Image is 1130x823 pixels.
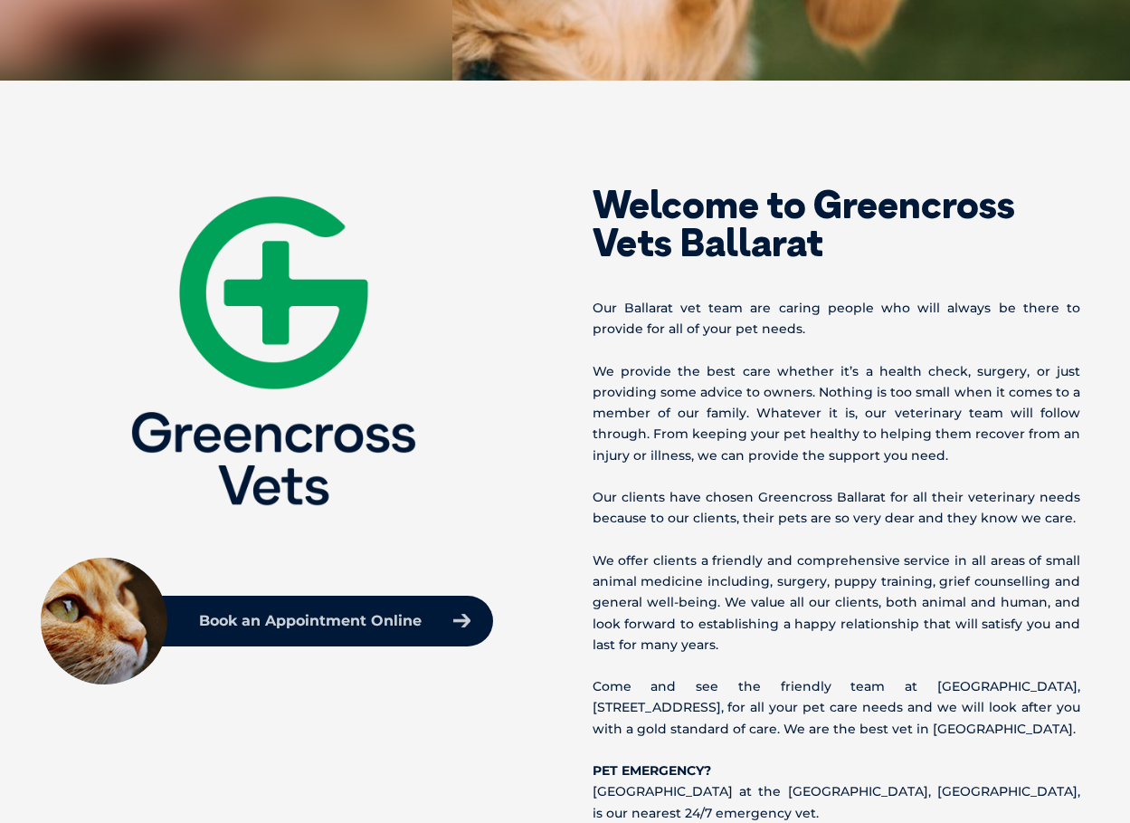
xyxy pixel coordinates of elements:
h2: Welcome to Greencross Vets Ballarat [593,186,1081,262]
a: Book an Appointment Online [190,605,480,637]
p: We offer clients a friendly and comprehensive service in all areas of small animal medicine inclu... [593,550,1081,656]
b: PET EMERGENCY? [593,762,711,779]
p: Our clients have chosen Greencross Ballarat for all their veterinary needs because to our clients... [593,487,1081,529]
p: Come and see the friendly team at [GEOGRAPHIC_DATA], [STREET_ADDRESS], for all your pet care need... [593,676,1081,740]
p: Book an Appointment Online [199,614,422,628]
p: We provide the best care whether it’s a health check, surgery, or just providing some advice to o... [593,361,1081,466]
p: Our Ballarat vet team are caring people who will always be there to provide for all of your pet n... [593,298,1081,340]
